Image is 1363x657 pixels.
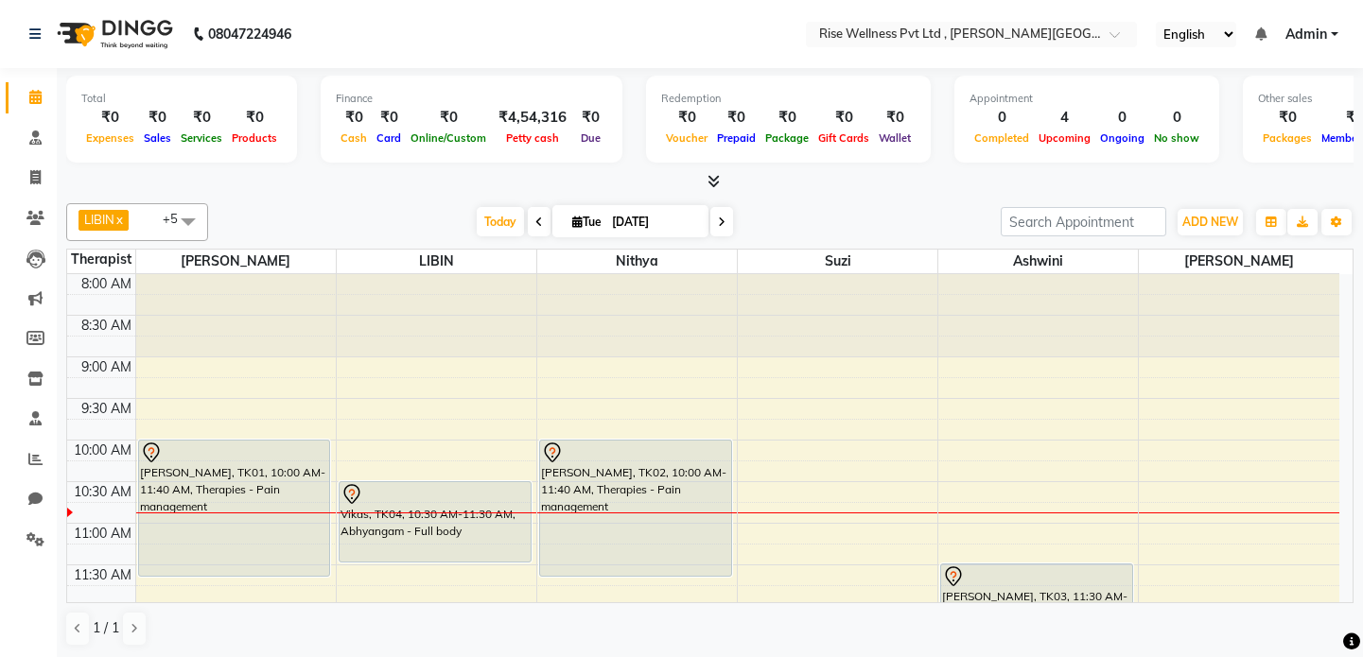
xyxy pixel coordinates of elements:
[540,441,731,576] div: [PERSON_NAME], TK02, 10:00 AM-11:40 AM, Therapies - Pain management
[661,131,712,145] span: Voucher
[336,107,372,129] div: ₹0
[606,208,701,236] input: 2025-09-02
[574,107,607,129] div: ₹0
[139,441,330,576] div: [PERSON_NAME], TK01, 10:00 AM-11:40 AM, Therapies - Pain management
[970,107,1034,129] div: 0
[78,274,135,294] div: 8:00 AM
[1258,107,1317,129] div: ₹0
[1095,131,1149,145] span: Ongoing
[738,250,937,273] span: suzi
[813,131,874,145] span: Gift Cards
[163,211,192,226] span: +5
[712,131,760,145] span: Prepaid
[337,250,536,273] span: LIBIN
[1285,25,1327,44] span: Admin
[661,107,712,129] div: ₹0
[139,107,176,129] div: ₹0
[78,399,135,419] div: 9:30 AM
[760,131,813,145] span: Package
[970,91,1204,107] div: Appointment
[208,8,291,61] b: 08047224946
[114,212,123,227] a: x
[67,250,135,269] div: Therapist
[501,131,564,145] span: Petty cash
[568,215,606,229] span: Tue
[760,107,813,129] div: ₹0
[372,131,406,145] span: Card
[372,107,406,129] div: ₹0
[938,250,1138,273] span: Ashwini
[336,91,607,107] div: Finance
[1149,131,1204,145] span: No show
[78,357,135,377] div: 9:00 AM
[1034,131,1095,145] span: Upcoming
[813,107,874,129] div: ₹0
[70,565,135,585] div: 11:30 AM
[136,250,336,273] span: [PERSON_NAME]
[70,441,135,460] div: 10:00 AM
[477,207,524,236] span: Today
[78,316,135,336] div: 8:30 AM
[1095,107,1149,129] div: 0
[1258,131,1317,145] span: Packages
[406,131,491,145] span: Online/Custom
[48,8,178,61] img: logo
[139,131,176,145] span: Sales
[712,107,760,129] div: ₹0
[84,212,114,227] span: LIBIN
[970,131,1034,145] span: Completed
[537,250,737,273] span: nithya
[176,107,227,129] div: ₹0
[1001,207,1166,236] input: Search Appointment
[874,107,916,129] div: ₹0
[576,131,605,145] span: Due
[81,107,139,129] div: ₹0
[70,482,135,502] div: 10:30 AM
[491,107,574,129] div: ₹4,54,316
[1182,215,1238,229] span: ADD NEW
[1034,107,1095,129] div: 4
[176,131,227,145] span: Services
[406,107,491,129] div: ₹0
[874,131,916,145] span: Wallet
[81,91,282,107] div: Total
[227,131,282,145] span: Products
[1149,107,1204,129] div: 0
[340,482,531,562] div: Vikas, TK04, 10:30 AM-11:30 AM, Abhyangam - Full body
[336,131,372,145] span: Cash
[93,618,119,638] span: 1 / 1
[1139,250,1339,273] span: [PERSON_NAME]
[227,107,282,129] div: ₹0
[661,91,916,107] div: Redemption
[70,524,135,544] div: 11:00 AM
[1178,209,1243,235] button: ADD NEW
[81,131,139,145] span: Expenses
